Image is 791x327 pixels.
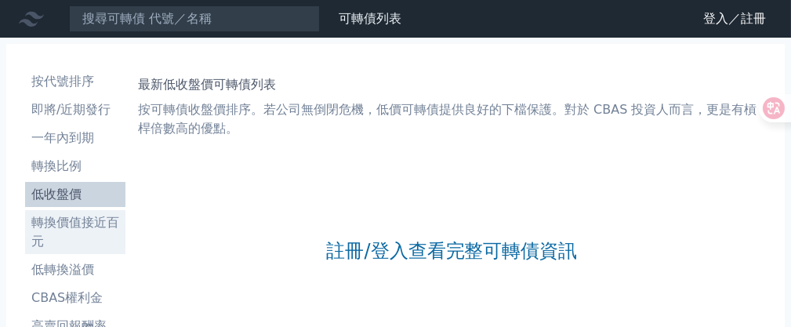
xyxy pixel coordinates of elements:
[25,213,125,251] li: 轉換價值接近百元
[25,285,125,311] a: CBAS權利金
[326,238,577,263] a: 註冊/登入查看完整可轉債資訊
[69,5,320,32] input: 搜尋可轉債 代號／名稱
[25,157,125,176] li: 轉換比例
[691,6,778,31] a: 登入／註冊
[339,11,401,26] a: 可轉債列表
[138,75,766,94] h1: 最新低收盤價可轉債列表
[25,125,125,151] a: 一年內到期
[25,182,125,207] a: 低收盤價
[25,289,125,307] li: CBAS權利金
[25,260,125,279] li: 低轉換溢價
[138,100,766,138] p: 按可轉債收盤價排序。若公司無倒閉危機，低價可轉債提供良好的下檔保護。對於 CBAS 投資人而言，更是有槓桿倍數高的優點。
[25,69,125,94] a: 按代號排序
[25,97,125,122] a: 即將/近期發行
[25,257,125,282] a: 低轉換溢價
[25,72,125,91] li: 按代號排序
[25,129,125,147] li: 一年內到期
[25,210,125,254] a: 轉換價值接近百元
[25,100,125,119] li: 即將/近期發行
[25,185,125,204] li: 低收盤價
[25,154,125,179] a: 轉換比例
